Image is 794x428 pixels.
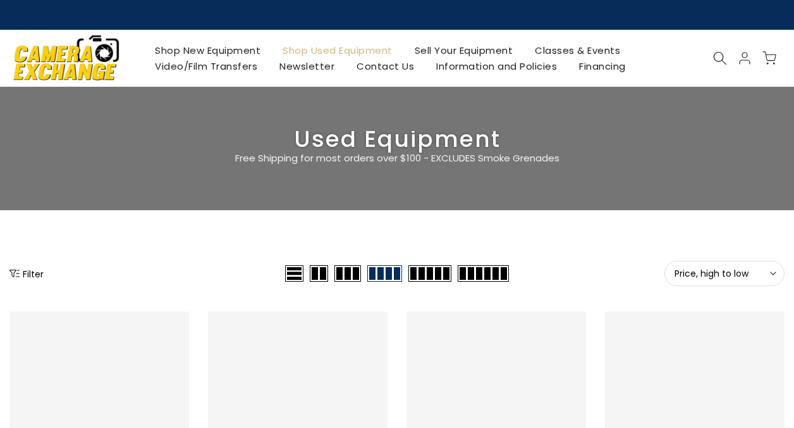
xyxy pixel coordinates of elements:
[425,58,568,74] a: Information and Policies
[272,42,404,58] a: Shop Used Equipment
[664,261,785,286] button: Price, high to low
[524,42,632,58] a: Classes & Events
[9,131,785,148] h3: Used Equipment
[269,58,346,74] a: Newsletter
[144,42,272,58] a: Shop New Equipment
[346,58,425,74] a: Contact Us
[403,42,524,58] a: Sell Your Equipment
[160,151,634,166] p: Free Shipping for most orders over $100 - EXCLUDES Smoke Grenades
[9,267,44,280] button: Show filters
[568,58,637,74] a: Financing
[144,58,269,74] a: Video/Film Transfers
[675,268,774,279] span: Price, high to low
